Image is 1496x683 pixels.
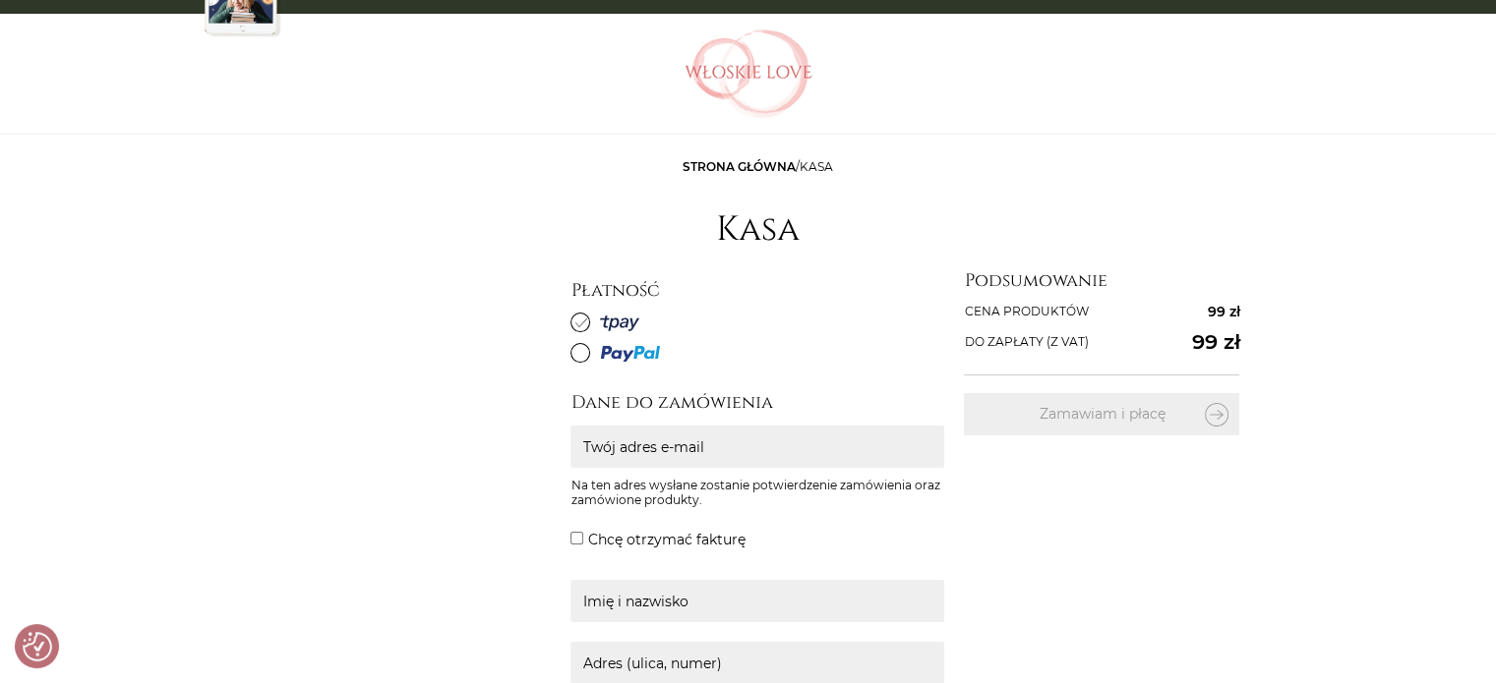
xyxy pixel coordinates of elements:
p: Cena produktów [964,299,1239,324]
span: Kasa [800,159,833,174]
span: Na ten adres wysłane zostanie potwierdzenie zamówienia oraz zamówione produkty. [570,478,944,507]
span: / [683,159,833,174]
a: Strona główna [683,159,796,174]
input: Twój adres e-mail [570,426,944,468]
span: 99 zł [1191,329,1239,355]
button: Zamawiam i płacę [964,393,1239,435]
p: Do zapłaty (z vat) [964,329,1239,355]
legend: Dane do zamówienia [570,390,944,416]
h2: Podsumowanie [964,270,1239,292]
img: Włoskielove [685,29,812,118]
span: 99 zł [1207,299,1239,324]
input: Imię i nazwisko [570,580,944,622]
button: Preferencje co do zgód [23,632,52,661]
label: Chcę otrzymać fakturę [587,527,745,552]
h1: Kasa [716,209,800,251]
h2: Płatność [570,280,944,302]
img: Revisit consent button [23,632,52,661]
